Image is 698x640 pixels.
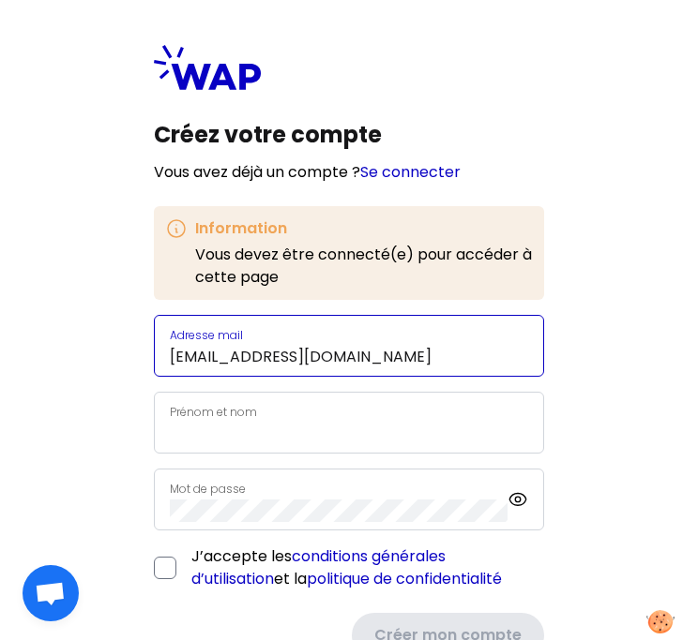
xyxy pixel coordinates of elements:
[154,161,544,184] p: Vous avez déjà un compte ?
[195,244,533,289] p: Vous devez être connecté(e) pour accéder à cette page
[23,565,79,621] div: Ouvrir le chat
[170,481,246,497] label: Mot de passe
[307,568,502,589] a: politique de confidentialité
[191,545,446,589] a: conditions générales d’utilisation
[170,404,257,420] label: Prénom et nom
[195,217,533,240] h3: Information
[360,161,461,183] a: Se connecter
[170,327,243,343] label: Adresse mail
[154,120,544,150] h1: Créez votre compte
[191,545,502,589] span: J’accepte les et la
